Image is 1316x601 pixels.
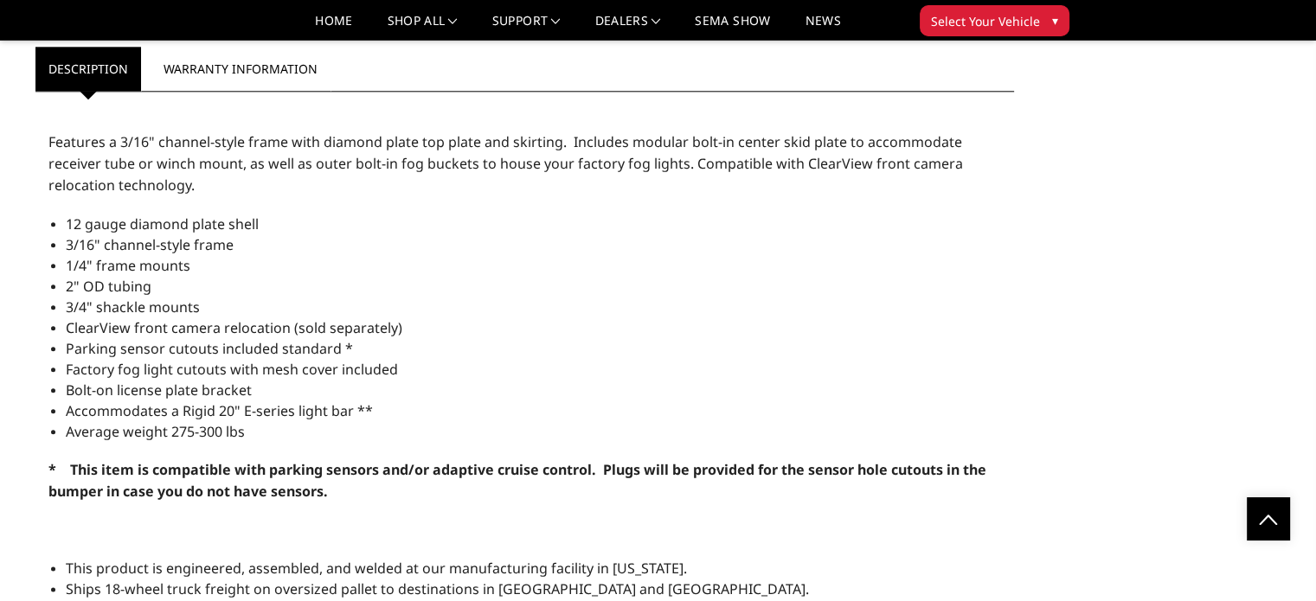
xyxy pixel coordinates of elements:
a: Description [35,47,141,91]
span: Accommodates a Rigid 20" E-series light bar ** [66,401,373,420]
span: 1/4" frame mounts [66,256,190,275]
button: Select Your Vehicle [920,5,1069,36]
a: Click to Top [1247,497,1290,540]
a: Support [492,15,561,40]
strong: * This item is compatible with parking sensors and/or adaptive cruise control. Plugs will be prov... [48,460,986,501]
span: Ships 18-wheel truck freight on oversized pallet to destinations in [GEOGRAPHIC_DATA] and [GEOGRA... [66,579,809,598]
span: Bolt-on license plate bracket [66,380,252,400]
a: News [805,15,840,40]
a: Dealers [595,15,661,40]
span: ▾ [1052,11,1058,29]
span: Select Your Vehicle [931,12,1040,30]
span: 3/16" channel-style frame [66,235,234,254]
span: 12 gauge diamond plate shell [66,214,259,233]
span: Features a 3/16" channel-style frame with diamond plate top plate and skirting. Includes modular ... [48,132,963,195]
span: Parking sensor cutouts included standard * [66,339,353,358]
span: Factory fog light cutouts with mesh cover included [66,360,398,379]
span: Average weight 275-300 lbs [66,422,245,441]
a: Warranty Information [151,47,331,91]
span: 3/4" shackle mounts [66,297,200,316]
span: ClearView front camera relocation (sold separately) [66,318,402,337]
a: shop all [388,15,458,40]
span: 2" OD tubing [66,277,151,296]
a: SEMA Show [695,15,770,40]
a: Home [315,15,352,40]
span: This product is engineered, assembled, and welded at our manufacturing facility in [US_STATE]. [66,559,687,578]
